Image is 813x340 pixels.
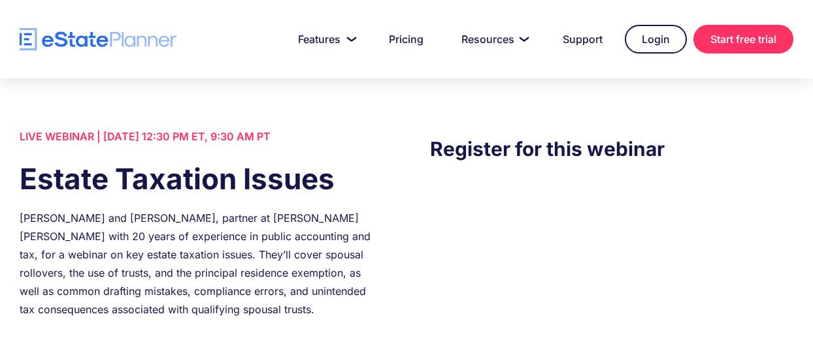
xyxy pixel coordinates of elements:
[446,26,540,52] a: Resources
[625,25,687,54] a: Login
[20,127,383,146] div: LIVE WEBINAR | [DATE] 12:30 PM ET, 9:30 AM PT
[20,28,176,51] a: home
[547,26,618,52] a: Support
[20,209,383,318] div: [PERSON_NAME] and [PERSON_NAME], partner at [PERSON_NAME] [PERSON_NAME] with 20 years of experien...
[430,190,793,288] iframe: Form 0
[282,26,367,52] a: Features
[430,134,793,164] h3: Register for this webinar
[20,159,383,199] h1: Estate Taxation Issues
[693,25,793,54] a: Start free trial
[373,26,439,52] a: Pricing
